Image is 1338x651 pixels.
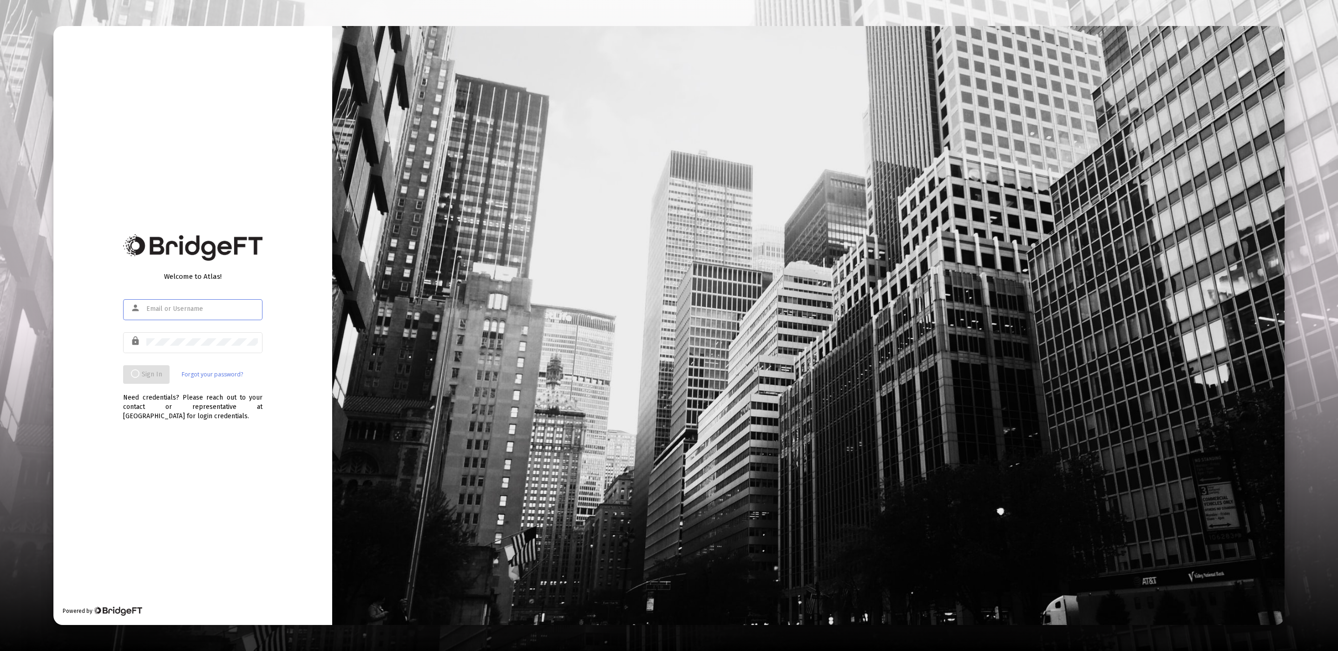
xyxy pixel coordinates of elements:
div: Welcome to Atlas! [123,272,262,281]
input: Email or Username [146,305,258,313]
img: Bridge Financial Technology Logo [93,606,142,616]
mat-icon: lock [131,335,142,347]
span: Sign In [131,370,162,378]
div: Powered by [63,606,142,616]
div: Need credentials? Please reach out to your contact or representative at [GEOGRAPHIC_DATA] for log... [123,384,262,421]
a: Forgot your password? [182,370,243,379]
button: Sign In [123,365,170,384]
img: Bridge Financial Technology Logo [123,234,262,261]
mat-icon: person [131,302,142,314]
